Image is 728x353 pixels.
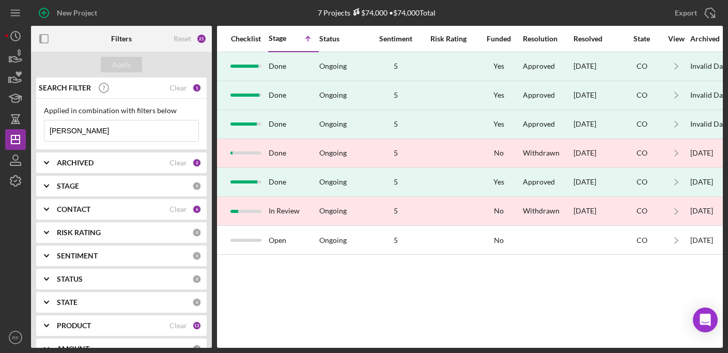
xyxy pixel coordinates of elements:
div: No [475,149,522,157]
div: Resolution [523,35,572,43]
div: Ongoing [319,236,347,244]
div: Yes [475,62,522,70]
div: [DATE] [574,82,620,109]
div: [DATE] [574,111,620,138]
div: CO [621,120,662,128]
div: CO [621,236,662,244]
b: RISK RATING [57,228,101,237]
div: 5 [370,62,422,70]
div: [DATE] [574,53,620,80]
div: No [475,207,522,215]
b: AMOUNT [57,345,89,353]
button: New Project [31,3,107,23]
div: Status [319,35,369,43]
div: Clear [169,159,187,167]
div: Open [269,226,318,254]
div: Stage [269,34,293,42]
div: Yes [475,178,522,186]
div: Clear [169,84,187,92]
div: $74,000 [350,8,388,17]
div: Ongoing [319,207,347,215]
div: 5 [370,236,422,244]
div: Approved [523,91,555,99]
div: 5 [370,149,422,157]
div: 0 [192,181,202,191]
b: SENTIMENT [57,252,98,260]
div: Done [269,140,318,167]
div: Reset [174,35,191,43]
div: State [621,35,662,43]
div: [DATE] [574,140,620,167]
div: 5 [370,91,422,99]
div: 2 [192,158,202,167]
div: Ongoing [319,149,347,157]
div: CO [621,62,662,70]
div: Apply [112,57,131,72]
div: 7 Projects • $74,000 Total [318,8,436,17]
div: 6 [192,205,202,214]
div: Yes [475,120,522,128]
div: Applied in combination with filters below [44,106,199,115]
div: Clear [169,205,187,213]
b: Filters [111,35,132,43]
div: New Project [57,3,97,23]
div: 5 [370,178,422,186]
b: STATE [57,298,78,306]
b: SEARCH FILTER [39,84,91,92]
div: No [475,236,522,244]
div: 5 [370,120,422,128]
div: Done [269,168,318,196]
div: 1 [192,83,202,93]
b: ARCHIVED [57,159,94,167]
div: Risk Rating [423,35,474,43]
b: PRODUCT [57,321,91,330]
b: STAGE [57,182,79,190]
div: CO [621,91,662,99]
div: Ongoing [319,91,347,99]
div: Checklist [224,35,268,43]
div: Withdrawn [523,207,560,215]
div: [DATE] [574,168,620,196]
div: [DATE] [574,197,620,225]
div: 0 [192,274,202,284]
div: CO [621,149,662,157]
div: 0 [192,298,202,307]
div: Clear [169,321,187,330]
div: 5 [370,207,422,215]
div: CO [621,178,662,186]
div: Withdrawn [523,149,560,157]
div: 12 [192,321,202,330]
div: Done [269,53,318,80]
b: CONTACT [57,205,90,213]
div: Done [269,82,318,109]
div: 0 [192,251,202,260]
div: Approved [523,178,555,186]
div: Open Intercom Messenger [693,308,718,332]
button: RF [5,327,26,348]
button: Export [664,3,723,23]
div: Ongoing [319,120,347,128]
div: Approved [523,120,555,128]
div: 0 [192,228,202,237]
div: Ongoing [319,62,347,70]
div: In Review [269,197,318,225]
div: View [663,35,689,43]
div: Funded [475,35,522,43]
div: CO [621,207,662,215]
div: Ongoing [319,178,347,186]
b: STATUS [57,275,83,283]
div: Sentiment [370,35,422,43]
div: 21 [196,34,207,44]
div: Yes [475,91,522,99]
text: RF [12,335,19,341]
div: Export [675,3,697,23]
button: Apply [101,57,142,72]
div: Approved [523,62,555,70]
div: Done [269,111,318,138]
div: Resolved [574,35,620,43]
